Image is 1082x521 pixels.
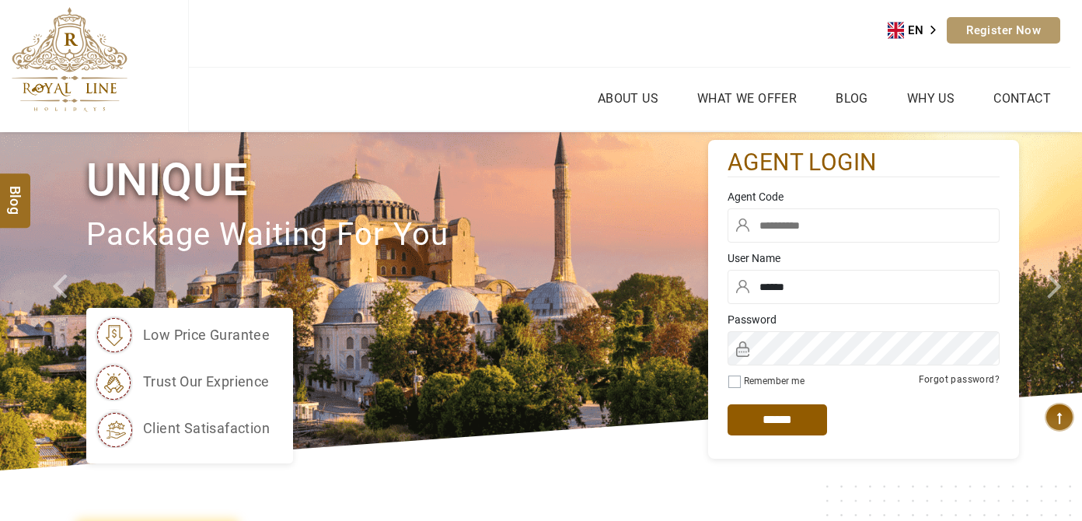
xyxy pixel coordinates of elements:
h2: agent login [728,148,1000,178]
li: trust our exprience [94,362,270,401]
p: package waiting for you [86,209,708,261]
a: Forgot password? [919,374,1000,385]
a: About Us [594,87,662,110]
label: Password [728,312,1000,327]
li: low price gurantee [94,316,270,355]
div: Language [888,19,947,42]
a: Contact [990,87,1055,110]
iframe: chat widget [986,424,1082,498]
h1: Unique [86,151,708,209]
li: client satisafaction [94,409,270,448]
a: EN [888,19,947,42]
label: User Name [728,250,1000,266]
label: Agent Code [728,189,1000,205]
a: Blog [832,87,872,110]
img: The Royal Line Holidays [12,7,127,112]
a: Why Us [903,87,958,110]
a: Check next image [1028,132,1082,470]
label: Remember me [744,376,805,386]
a: Check next prev [33,132,87,470]
span: Blog [5,186,26,199]
a: What we Offer [693,87,801,110]
a: Register Now [947,17,1060,44]
aside: Language selected: English [888,19,947,42]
